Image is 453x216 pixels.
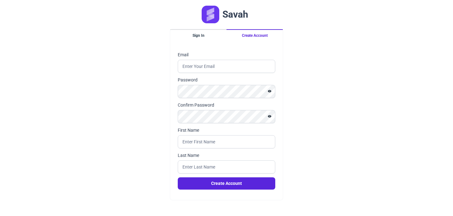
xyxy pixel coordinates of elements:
[178,77,275,83] label: Password
[178,102,275,108] label: Confirm Password
[178,127,275,133] label: First Name
[226,29,283,41] button: Create Account
[222,9,248,20] h1: Savah
[264,87,275,95] button: Show password
[202,6,219,23] img: Logo
[178,177,275,190] button: Create Account
[178,135,275,148] input: Enter First Name
[178,152,275,158] label: Last Name
[178,160,275,174] input: Enter Last Name
[170,29,226,41] button: Sign In
[178,60,275,73] input: Enter Your Email
[178,52,275,58] label: Email
[264,113,275,120] button: Show password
